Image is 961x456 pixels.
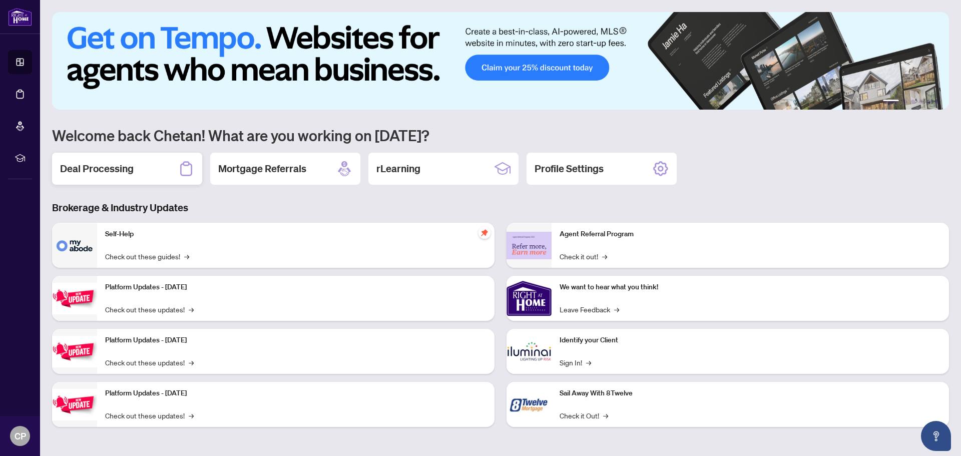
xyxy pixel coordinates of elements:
[105,304,194,315] a: Check out these updates!→
[218,162,306,176] h2: Mortgage Referrals
[52,283,97,314] img: Platform Updates - July 21, 2025
[105,282,487,293] p: Platform Updates - [DATE]
[478,227,491,239] span: pushpin
[52,223,97,268] img: Self-Help
[614,304,619,315] span: →
[105,251,189,262] a: Check out these guides!→
[8,8,32,26] img: logo
[52,12,949,110] img: Slide 0
[105,388,487,399] p: Platform Updates - [DATE]
[560,388,941,399] p: Sail Away With 8Twelve
[105,357,194,368] a: Check out these updates!→
[105,410,194,421] a: Check out these updates!→
[507,232,552,259] img: Agent Referral Program
[560,251,607,262] a: Check it out!→
[507,382,552,427] img: Sail Away With 8Twelve
[919,100,923,104] button: 4
[15,429,26,443] span: CP
[560,410,608,421] a: Check it Out!→
[560,357,591,368] a: Sign In!→
[927,100,931,104] button: 5
[52,126,949,145] h1: Welcome back Chetan! What are you working on [DATE]?
[560,229,941,240] p: Agent Referral Program
[507,276,552,321] img: We want to hear what you think!
[560,335,941,346] p: Identify your Client
[52,336,97,367] img: Platform Updates - July 8, 2025
[507,329,552,374] img: Identify your Client
[535,162,604,176] h2: Profile Settings
[903,100,907,104] button: 2
[935,100,939,104] button: 6
[105,229,487,240] p: Self-Help
[105,335,487,346] p: Platform Updates - [DATE]
[189,304,194,315] span: →
[560,304,619,315] a: Leave Feedback→
[911,100,915,104] button: 3
[52,389,97,420] img: Platform Updates - June 23, 2025
[602,251,607,262] span: →
[52,201,949,215] h3: Brokerage & Industry Updates
[883,100,899,104] button: 1
[376,162,420,176] h2: rLearning
[586,357,591,368] span: →
[560,282,941,293] p: We want to hear what you think!
[189,357,194,368] span: →
[184,251,189,262] span: →
[921,421,951,451] button: Open asap
[60,162,134,176] h2: Deal Processing
[189,410,194,421] span: →
[603,410,608,421] span: →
